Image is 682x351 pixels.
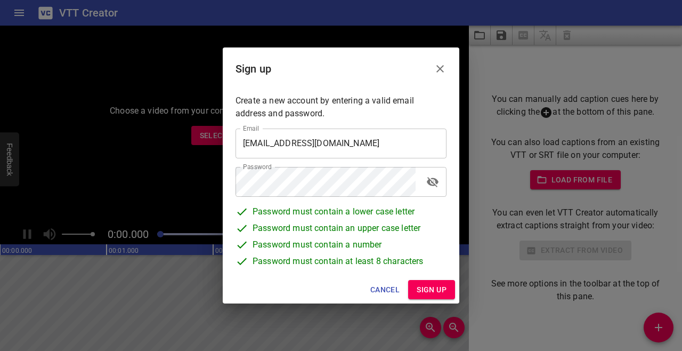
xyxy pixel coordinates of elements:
button: Sign up [408,280,455,300]
p: Create a new account by entering a valid email address and password. [236,94,446,120]
span: Password must contain an upper case letter [253,222,420,238]
span: Password must contain a number [253,238,382,255]
button: Cancel [366,280,404,300]
span: Password must contain at least 8 characters [253,255,423,272]
button: toggle password visibility [420,169,445,195]
span: Sign up [417,283,446,297]
h6: Sign up [236,60,271,77]
span: Password must contain a lower case letter [253,205,415,222]
span: Cancel [370,283,400,297]
button: Close [427,56,453,82]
